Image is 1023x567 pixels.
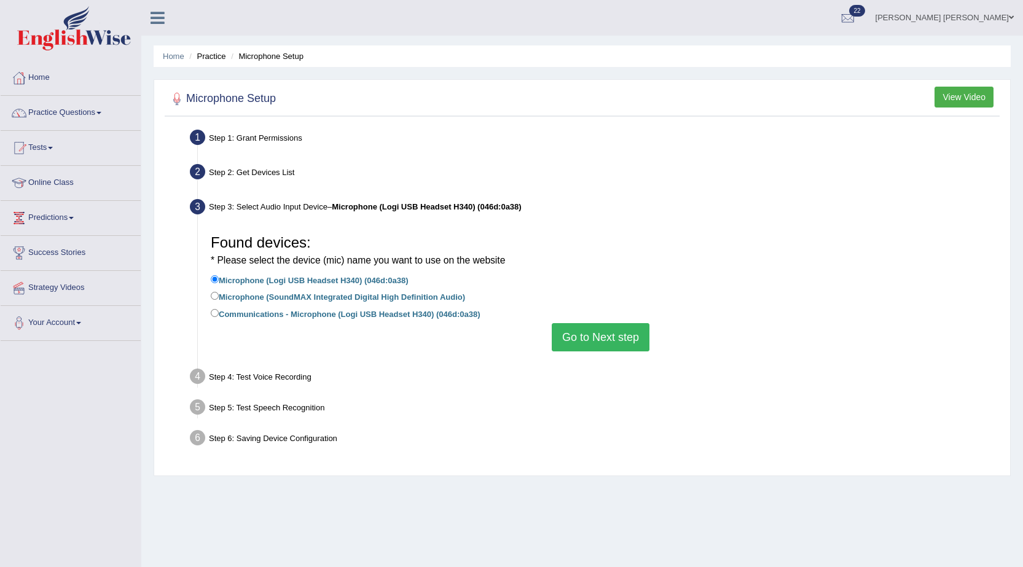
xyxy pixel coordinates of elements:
h2: Microphone Setup [168,90,276,108]
div: Step 3: Select Audio Input Device [184,195,1005,222]
a: Online Class [1,166,141,197]
a: Strategy Videos [1,271,141,302]
span: 22 [849,5,864,17]
a: Tests [1,131,141,162]
a: Home [1,61,141,92]
b: Microphone (Logi USB Headset H340) (046d:0a38) [332,202,521,211]
a: Predictions [1,201,141,232]
input: Microphone (Logi USB Headset H340) (046d:0a38) [211,275,219,283]
a: Home [163,52,184,61]
div: Step 5: Test Speech Recognition [184,396,1005,423]
a: Success Stories [1,236,141,267]
small: * Please select the device (mic) name you want to use on the website [211,255,505,265]
div: Step 6: Saving Device Configuration [184,426,1005,453]
input: Microphone (SoundMAX Integrated Digital High Definition Audio) [211,292,219,300]
button: View Video [935,87,994,108]
h3: Found devices: [211,235,990,267]
div: Step 1: Grant Permissions [184,126,1005,153]
div: Step 4: Test Voice Recording [184,365,1005,392]
a: Practice Questions [1,96,141,127]
li: Microphone Setup [228,50,304,62]
button: Go to Next step [552,323,649,351]
li: Practice [186,50,225,62]
label: Microphone (Logi USB Headset H340) (046d:0a38) [211,273,408,286]
label: Communications - Microphone (Logi USB Headset H340) (046d:0a38) [211,307,480,320]
label: Microphone (SoundMAX Integrated Digital High Definition Audio) [211,289,465,303]
input: Communications - Microphone (Logi USB Headset H340) (046d:0a38) [211,309,219,317]
a: Your Account [1,306,141,337]
span: – [327,202,522,211]
div: Step 2: Get Devices List [184,160,1005,187]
